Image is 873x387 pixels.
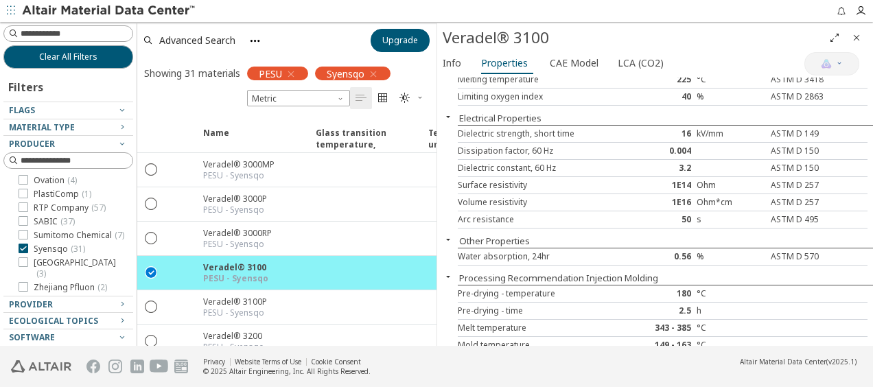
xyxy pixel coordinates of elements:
div: 2.5 [629,305,697,316]
div: 16 [629,128,697,139]
div: 40 [629,91,697,102]
button: Ecological Topics [3,313,133,329]
div: Veradel® 3100P [203,296,267,307]
span: Temp. of deflection under load, 1.80 MPa [°C] [428,127,527,152]
div: Showing 31 materials [144,67,240,80]
div: 3.2 [629,163,697,174]
span: Zhejiang Pfluon [34,282,107,293]
div: PESU - Syensqo [203,204,267,215]
div: °C [697,74,765,85]
button: Table View [350,87,372,109]
img: Altair Material Data Center [22,4,197,18]
button: Close [437,271,459,282]
span: Sumitomo Chemical [34,230,124,241]
div: °C [697,340,765,351]
div: h [697,305,765,316]
i:  [145,266,158,278]
button: AI Copilot [804,52,859,75]
button: Flags [3,102,133,119]
i:  [377,93,388,104]
div: Dielectric constant, 60 Hz [458,163,629,174]
button: Tile View [372,87,394,109]
span: Flags [9,104,35,116]
div: Ohm*cm [697,197,765,208]
div: Veradel® 3200 [203,330,264,342]
span: ( 4 ) [67,174,77,186]
div: Ohm [697,180,765,191]
span: CAE Model [550,52,598,74]
span: ( 7 ) [115,229,124,241]
div: Dissipation factor, 60 Hz [458,145,629,156]
span: ( 37 ) [60,215,75,227]
span: SABIC [34,216,75,227]
div: 343 - 385 [629,322,697,333]
span: Name [195,127,307,152]
span: Advanced Search [159,36,235,45]
div: Unit System [247,90,350,106]
div: 225 [629,74,697,85]
div: ASTM D 150 [765,145,834,156]
div: © 2025 Altair Engineering, Inc. All Rights Reserved. [203,366,371,376]
span: [GEOGRAPHIC_DATA] [34,257,128,279]
img: AI Copilot [821,58,832,69]
i:  [356,93,366,104]
div: Volume resistivity [458,197,629,208]
span: ( 2 ) [97,281,107,293]
div: PESU - Syensqo [203,273,268,284]
span: Syensqo [327,67,364,80]
div: PESU - Syensqo [203,239,272,250]
button: Material Type [3,119,133,136]
div: Veradel® 3000RP [203,227,272,239]
button: Provider [3,296,133,313]
span: LCA (CO2) [618,52,664,74]
div: Veradel® 3000MP [203,159,275,170]
div: Mold temperature [458,340,629,351]
button: Upgrade [371,29,430,52]
div: 1E16 [629,197,697,208]
span: Upgrade [382,35,418,46]
div: PESU - Syensqo [203,170,275,181]
div: Arc resistance [458,214,629,225]
span: Expand [165,127,195,152]
img: Altair Engineering [11,360,71,373]
span: Info [443,52,461,74]
div: 149 - 163 [629,340,697,351]
div: ASTM D 3418 [765,74,834,85]
span: Ovation [34,175,77,186]
span: Producer [9,138,55,150]
span: Material Type [9,121,75,133]
span: Provider [9,298,53,310]
div: ASTM D 149 [765,128,834,139]
div: % [697,251,765,262]
span: Properties [481,52,528,74]
div: ASTM D 2863 [765,91,834,102]
span: Altair Material Data Center [740,357,826,366]
div: Veradel® 3100 [443,27,824,49]
div: ASTM D 570 [765,251,834,262]
div: Limiting oxygen index [458,91,629,102]
div: ASTM D 495 [765,214,834,225]
div: Veradel® 3000P [203,193,267,204]
span: ( 1 ) [82,188,91,200]
div: Pre-drying - temperature [458,288,629,299]
div: ASTM D 150 [765,163,834,174]
button: Other Properties [459,235,530,247]
div: 180 [629,288,697,299]
span: ( 3 ) [36,268,46,279]
span: Glass transition temperature, 10°C/min [°C] [316,127,415,152]
span: Metric [247,90,350,106]
div: 1E14 [629,180,697,191]
div: PESU - Syensqo [203,307,267,318]
button: Electrical Properties [459,112,542,124]
div: Filters [3,69,50,102]
div: Dielectric strength, short time [458,128,629,139]
span: Glass transition temperature, 10°C/min [°C] [307,127,420,152]
i:  [399,93,410,104]
button: Software [3,329,133,346]
button: Close [437,111,459,122]
span: Clear All Filters [39,51,97,62]
button: Producer [3,136,133,152]
button: Theme [394,87,430,109]
div: Melt temperature [458,322,629,333]
div: Melting temperature [458,74,629,85]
